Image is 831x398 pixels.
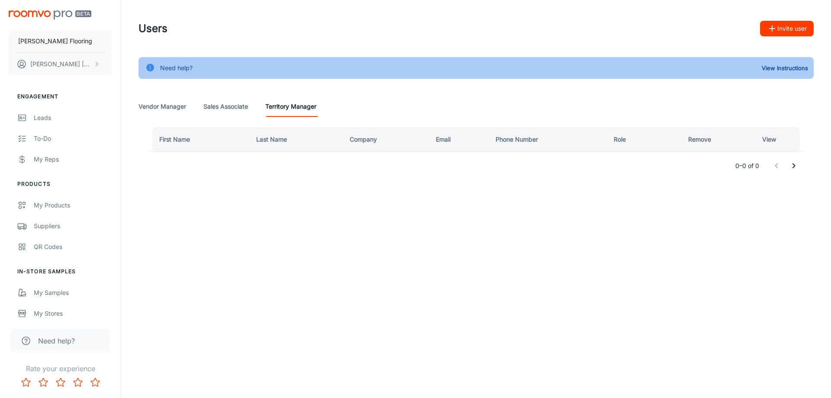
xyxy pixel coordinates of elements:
th: View [738,127,803,152]
th: First Name [149,127,249,152]
div: Suppliers [34,221,112,231]
h1: Users [138,21,167,36]
a: Territory Manager [265,96,316,117]
p: [PERSON_NAME] Flooring [18,36,92,46]
button: Go to next page [785,157,802,175]
button: [PERSON_NAME] [PERSON_NAME] [9,53,112,75]
th: Email [429,127,489,152]
img: Roomvo PRO Beta [9,10,91,19]
th: Last Name [249,127,343,152]
th: Role [607,127,661,152]
div: My Reps [34,155,112,164]
div: To-do [34,134,112,143]
button: Invite user [760,21,814,36]
div: My Products [34,201,112,210]
p: [PERSON_NAME] [PERSON_NAME] [30,59,91,69]
div: Need help? [160,60,193,76]
a: Sales Associate [203,96,248,117]
button: View Instructions [760,61,810,74]
th: Company [343,127,429,152]
a: Vendor Manager [138,96,186,117]
th: Phone Number [489,127,606,152]
p: 0–0 of 0 [735,161,759,171]
div: Leads [34,113,112,123]
button: [PERSON_NAME] Flooring [9,30,112,52]
th: Remove [661,127,738,152]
